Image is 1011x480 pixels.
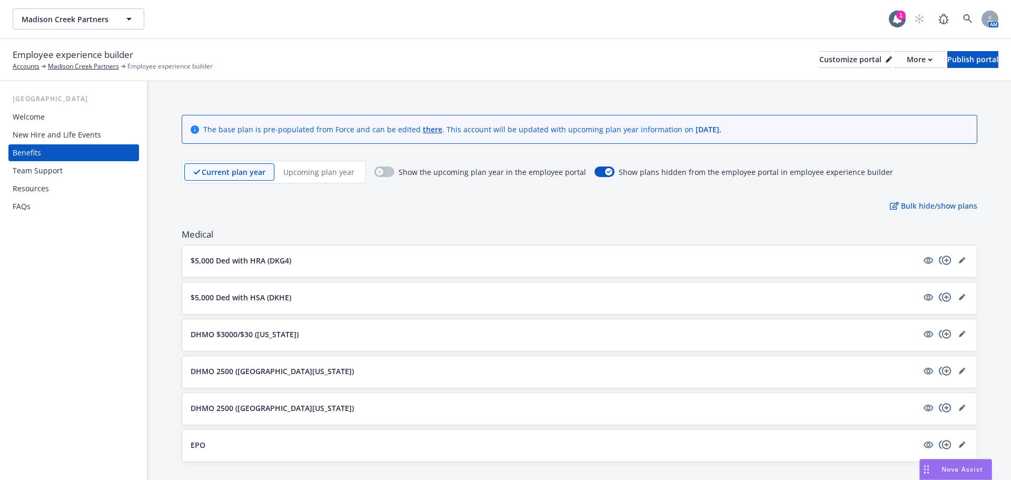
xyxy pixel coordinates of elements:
div: FAQs [13,198,31,215]
span: The base plan is pre-populated from Force and can be edited [203,124,423,134]
div: Drag to move [920,459,933,479]
button: Nova Assist [919,459,992,480]
a: editPencil [956,365,968,377]
button: DHMO 2500 ([GEOGRAPHIC_DATA][US_STATE]) [191,403,918,414]
a: Welcome [8,109,139,125]
p: DHMO 2500 ([GEOGRAPHIC_DATA][US_STATE]) [191,403,354,414]
p: $5,000 Ded with HSA (DKHE) [191,292,291,303]
a: Resources [8,180,139,197]
span: . This account will be updated with upcoming plan year information on [442,124,696,134]
a: Madison Creek Partners [48,62,119,71]
button: Publish portal [947,51,998,68]
div: Customize portal [819,52,892,67]
p: Current plan year [202,166,265,178]
a: visible [922,401,935,414]
div: 1 [896,11,906,20]
a: Start snowing [909,8,930,30]
button: More [894,51,945,68]
span: [DATE] . [696,124,721,134]
a: editPencil [956,254,968,267]
div: Welcome [13,109,45,125]
a: copyPlus [939,401,951,414]
a: editPencil [956,438,968,451]
div: New Hire and Life Events [13,126,101,143]
span: Show plans hidden from the employee portal in employee experience builder [619,166,893,178]
a: Search [957,8,978,30]
p: Upcoming plan year [283,166,354,178]
button: EPO [191,439,918,450]
div: [GEOGRAPHIC_DATA] [8,94,139,104]
p: DHMO 2500 ([GEOGRAPHIC_DATA][US_STATE]) [191,366,354,377]
a: copyPlus [939,438,951,451]
button: $5,000 Ded with HSA (DKHE) [191,292,918,303]
p: $5,000 Ded with HRA (DKG4) [191,255,291,266]
div: Benefits [13,144,41,161]
a: Benefits [8,144,139,161]
a: New Hire and Life Events [8,126,139,143]
a: copyPlus [939,254,951,267]
a: copyPlus [939,291,951,303]
a: Team Support [8,162,139,179]
a: FAQs [8,198,139,215]
a: visible [922,254,935,267]
p: DHMO $3000/$30 ([US_STATE]) [191,329,299,340]
span: Medical [182,228,977,241]
button: Madison Creek Partners [13,8,144,30]
button: $5,000 Ded with HRA (DKG4) [191,255,918,266]
div: More [907,52,933,67]
a: editPencil [956,328,968,340]
span: Nova Assist [941,465,983,474]
button: DHMO $3000/$30 ([US_STATE]) [191,329,918,340]
div: Team Support [13,162,63,179]
a: editPencil [956,291,968,303]
p: Bulk hide/show plans [890,200,977,211]
a: visible [922,328,935,340]
div: Publish portal [947,52,998,67]
button: Customize portal [819,51,892,68]
p: EPO [191,439,205,450]
button: DHMO 2500 ([GEOGRAPHIC_DATA][US_STATE]) [191,366,918,377]
a: there [423,124,442,134]
a: Report a Bug [933,8,954,30]
a: copyPlus [939,365,951,377]
a: visible [922,291,935,303]
a: editPencil [956,401,968,414]
a: copyPlus [939,328,951,340]
span: Employee experience builder [127,62,213,71]
a: visible [922,365,935,377]
a: visible [922,438,935,451]
span: Show the upcoming plan year in the employee portal [399,166,586,178]
div: Resources [13,180,49,197]
span: Employee experience builder [13,48,133,62]
a: Accounts [13,62,39,71]
span: Madison Creek Partners [22,14,113,25]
